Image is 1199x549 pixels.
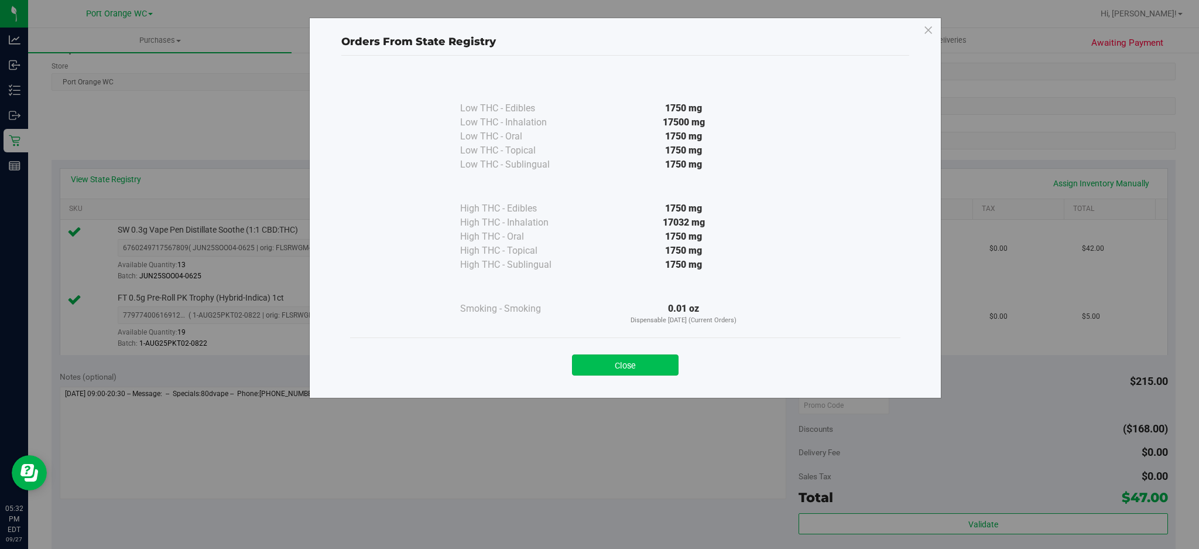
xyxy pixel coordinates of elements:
div: Low THC - Edibles [460,101,577,115]
div: Low THC - Sublingual [460,158,577,172]
div: 1750 mg [577,158,790,172]
div: 17500 mg [577,115,790,129]
div: 0.01 oz [577,302,790,326]
div: Low THC - Topical [460,144,577,158]
div: 1750 mg [577,258,790,272]
div: 1750 mg [577,144,790,158]
div: High THC - Edibles [460,202,577,216]
div: Low THC - Oral [460,129,577,144]
div: High THC - Inhalation [460,216,577,230]
div: High THC - Sublingual [460,258,577,272]
div: Smoking - Smoking [460,302,577,316]
div: 1750 mg [577,129,790,144]
div: Low THC - Inhalation [460,115,577,129]
div: 1750 mg [577,101,790,115]
div: 1750 mg [577,230,790,244]
div: High THC - Oral [460,230,577,244]
div: 17032 mg [577,216,790,230]
span: Orders From State Registry [341,35,496,48]
button: Close [572,354,679,376]
p: Dispensable [DATE] (Current Orders) [577,316,790,326]
div: High THC - Topical [460,244,577,258]
div: 1750 mg [577,202,790,216]
div: 1750 mg [577,244,790,258]
iframe: Resource center [12,455,47,490]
